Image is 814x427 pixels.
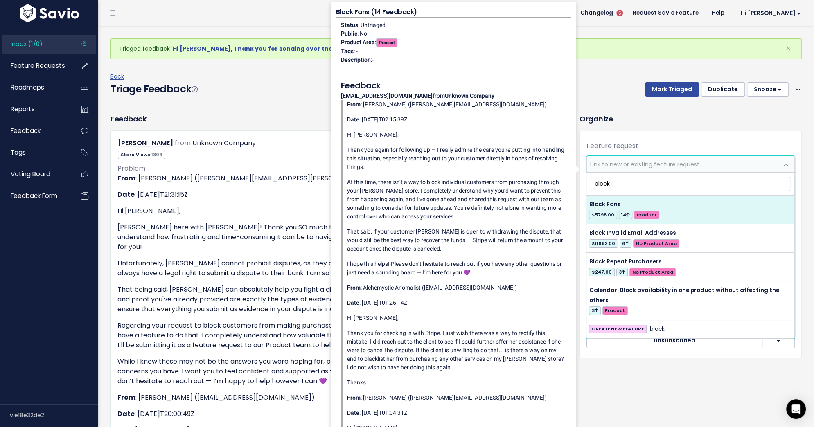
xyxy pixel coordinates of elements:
div: Open Intercom Messenger [786,399,806,419]
span: - [372,56,374,63]
strong: Product Area [341,39,375,45]
strong: From [347,284,361,291]
p: Hi [PERSON_NAME], [347,314,566,322]
h3: Feedback [110,113,146,124]
p: : [PERSON_NAME] ([PERSON_NAME][EMAIL_ADDRESS][DOMAIN_NAME]) [347,393,566,402]
div: v.e18e32de2 [10,405,98,426]
strong: From [347,101,361,108]
span: $5798.00 [589,211,617,219]
p: : [PERSON_NAME] ([PERSON_NAME][EMAIL_ADDRESS][PERSON_NAME][DOMAIN_NAME]) [117,173,547,183]
strong: Date [347,116,359,123]
strong: Date [347,299,359,306]
a: Voting Board [2,165,68,184]
p: Regarding your request to block customers from making purchases after repeated disputes, I’m trul... [117,321,547,350]
span: 1306 [151,151,162,158]
span: Feedback form [11,191,57,200]
span: block [650,324,665,334]
a: Reports [2,100,68,119]
h5: Feedback [341,79,566,92]
a: Help [705,7,731,19]
strong: Date [117,190,135,199]
span: Inbox (1/0) [11,40,43,48]
a: Hi [PERSON_NAME], Thank you for sending over that clarification and screenshot, it really helps m... [173,45,505,53]
div: Unknown Company [192,137,256,149]
a: Back [110,72,124,81]
p: Thanks [347,378,566,387]
span: Link to new or existing feature request... [590,160,703,169]
a: Inbox (1/0) [2,35,68,54]
p: Hi [PERSON_NAME], [117,206,547,216]
span: Tags [11,148,26,157]
span: × [785,42,791,55]
p: : [DATE]T02:15:39Z [347,115,566,124]
label: Feature request [586,141,638,151]
a: Request Savio Feature [626,7,705,19]
a: Hi [PERSON_NAME] [731,7,807,20]
a: Feedback form [2,187,68,205]
p: That being said, [PERSON_NAME] can absolutely help you fight a dispute through our evidence submi... [117,285,547,314]
span: Feedback [11,126,41,135]
span: Store Views: [118,151,165,159]
button: Duplicate [701,82,745,97]
strong: [EMAIL_ADDRESS][DOMAIN_NAME] [341,92,433,99]
h4: Block Fans (14 Feedback) [336,7,571,18]
a: [PERSON_NAME] [118,138,173,148]
span: Roadmaps [11,83,44,92]
span: Product [376,38,397,47]
a: Feature Requests [2,56,68,75]
span: No Product Area [629,268,676,276]
p: : [PERSON_NAME] ([EMAIL_ADDRESS][DOMAIN_NAME]) [117,393,547,402]
strong: Date [347,409,359,416]
div: Triaged feedback ' ' [110,38,802,59]
img: logo-white.9d6f32f41409.svg [18,4,81,22]
strong: From [117,173,135,183]
strong: Date [117,409,135,418]
span: Changelog [580,10,613,16]
span: Reports [11,105,35,113]
span: Product [602,306,628,315]
p: Thank you again for following up — I really admire the care you're putting into handling this sit... [347,146,566,171]
button: Unsubscribed [586,333,762,348]
p: That said, if your customer [PERSON_NAME] is open to withdrawing the dispute, that would still be... [347,227,566,253]
span: Product [634,211,659,219]
button: Snooze [747,82,789,97]
p: At this time, there isn’t a way to block individual customers from purchasing through your [PERSO... [347,178,566,221]
strong: CREATE NEW FEATURE [592,326,644,332]
span: 6 [620,239,631,248]
a: Feedback [2,121,68,140]
span: $247.00 [589,268,614,276]
p: : [DATE]T21:31:15Z [117,190,547,200]
p: I hope this helps! Please don’t hesitate to reach out if you have any other questions or just nee... [347,260,566,277]
span: Calendar: Block availability in one product without affecting the others [589,286,779,304]
span: Block Invalid Email Addresses [589,229,676,237]
p: [PERSON_NAME] here with [PERSON_NAME]! Thank you SO much for reaching out and sharing all of thes... [117,222,547,252]
span: No Product Area [633,239,679,248]
span: Hi [PERSON_NAME] [741,10,801,16]
span: Feature Requests [11,61,65,70]
a: Tags [2,143,68,162]
strong: Status [341,22,358,28]
span: Voting Board [11,170,50,178]
p: : [PERSON_NAME] ([PERSON_NAME][EMAIL_ADDRESS][DOMAIN_NAME]) [347,100,566,109]
p: : [DATE]T01:04:31Z [347,409,566,417]
p: Thank you for checking in with Stripe. I just wish there was a way to rectify this mistake. I did... [347,329,566,372]
p: : [DATE]T20:00:49Z [117,409,547,419]
p: Unfortunately, [PERSON_NAME] cannot prohibit disputes, as they are requested by the customer to t... [117,258,547,278]
strong: Unknown Company [445,92,494,99]
p: While I know these may not be the answers you were hoping for, please know I’m absolutely here to... [117,357,547,386]
button: Mark Triaged [645,82,699,97]
strong: Public [341,30,357,37]
span: Block Fans [589,200,620,208]
span: 5 [616,10,623,16]
span: Problem [117,164,145,173]
span: $11682.00 [589,239,618,248]
span: 14 [619,211,632,219]
p: Hi [PERSON_NAME], [347,130,566,139]
p: : Alchemystic Anomalist ([EMAIL_ADDRESS][DOMAIN_NAME]) [347,283,566,292]
strong: From [347,394,361,401]
p: : [DATE]T01:26:14Z [347,299,566,307]
span: Block Repeat Purchasers [589,258,661,265]
span: from [175,138,191,148]
strong: Tags [341,48,354,54]
button: Close [777,39,799,58]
